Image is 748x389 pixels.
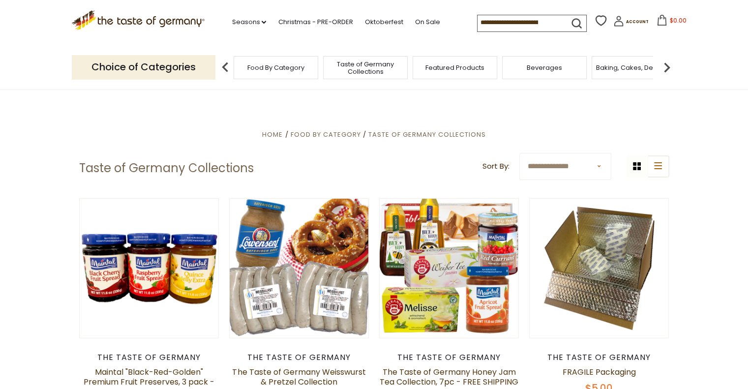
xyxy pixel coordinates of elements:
a: Food By Category [247,64,304,71]
div: The Taste of Germany [229,353,369,362]
a: Account [613,16,649,30]
span: $0.00 [669,16,686,25]
a: Christmas - PRE-ORDER [278,17,353,28]
a: The Taste of Germany Honey Jam Tea Collection, 7pc - FREE SHIPPING [380,366,518,388]
img: next arrow [657,58,677,77]
a: Food By Category [290,130,360,139]
a: On Sale [415,17,440,28]
img: FRAGILE Packaging [530,199,669,338]
p: Choice of Categories [72,55,215,79]
a: The Taste of Germany Weisswurst & Pretzel Collection [232,366,365,388]
a: Seasons [232,17,266,28]
img: The Taste of Germany Honey Jam Tea Collection, 7pc - FREE SHIPPING [380,199,519,338]
button: $0.00 [651,15,692,30]
img: previous arrow [215,58,235,77]
a: Taste of Germany Collections [326,60,405,75]
div: The Taste of Germany [379,353,519,362]
a: Featured Products [425,64,484,71]
a: Home [262,130,283,139]
div: The Taste of Germany [529,353,669,362]
div: The Taste of Germany [79,353,219,362]
label: Sort By: [482,160,509,173]
h1: Taste of Germany Collections [79,161,254,176]
a: Baking, Cakes, Desserts [596,64,672,71]
a: Oktoberfest [364,17,403,28]
span: Account [626,19,649,25]
a: Taste of Germany Collections [368,130,486,139]
a: Beverages [527,64,562,71]
a: FRAGILE Packaging [563,366,636,378]
img: Maintal "Black-Red-Golden" Premium Fruit Preserves, 3 pack - SPECIAL PRICE [80,199,219,338]
img: The Taste of Germany Weisswurst & Pretzel Collection [230,199,369,338]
